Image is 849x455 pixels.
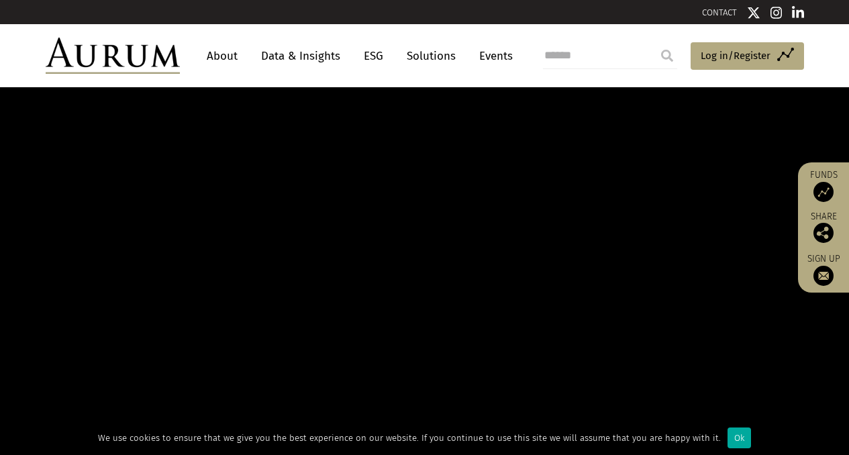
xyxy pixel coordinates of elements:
img: Linkedin icon [792,6,804,19]
img: Access Funds [813,182,834,202]
img: Share this post [813,223,834,243]
input: Submit [654,42,681,69]
a: Events [472,44,513,68]
div: Share [805,212,842,243]
a: ESG [357,44,390,68]
img: Instagram icon [770,6,783,19]
a: Log in/Register [691,42,804,70]
a: Data & Insights [254,44,347,68]
img: Sign up to our newsletter [813,266,834,286]
span: Log in/Register [701,48,770,64]
a: Solutions [400,44,462,68]
img: Aurum [46,38,180,74]
a: CONTACT [702,7,737,17]
a: About [200,44,244,68]
a: Funds [805,169,842,202]
a: Sign up [805,253,842,286]
div: Ok [728,427,751,448]
img: Twitter icon [747,6,760,19]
